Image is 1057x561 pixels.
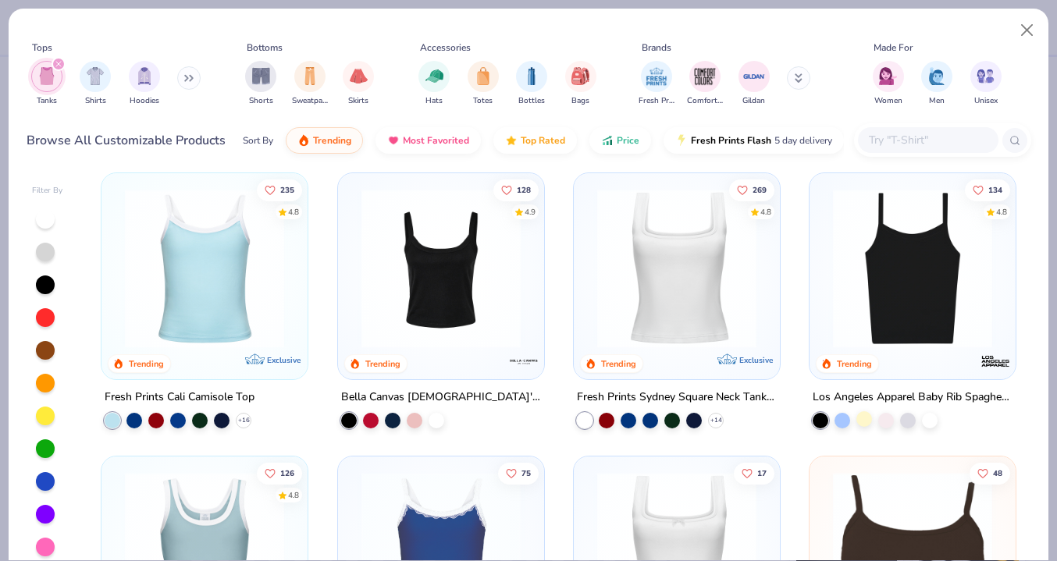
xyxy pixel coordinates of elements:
[129,61,160,107] button: filter button
[687,61,723,107] button: filter button
[873,61,904,107] div: filter for Women
[243,133,273,147] div: Sort By
[288,206,299,218] div: 4.8
[639,95,674,107] span: Fresh Prints
[867,131,988,149] input: Try "T-Shirt"
[292,61,328,107] div: filter for Sweatpants
[965,179,1010,201] button: Like
[105,388,254,407] div: Fresh Prints Cali Camisole Top
[313,134,351,147] span: Trending
[505,134,518,147] img: TopRated.gif
[497,463,538,485] button: Like
[301,67,319,85] img: Sweatpants Image
[734,463,774,485] button: Like
[687,61,723,107] div: filter for Comfort Colors
[988,186,1002,194] span: 134
[977,67,995,85] img: Unisex Image
[691,134,771,147] span: Fresh Prints Flash
[420,41,471,55] div: Accessories
[521,470,530,478] span: 75
[245,61,276,107] button: filter button
[31,61,62,107] button: filter button
[257,179,302,201] button: Like
[37,95,57,107] span: Tanks
[468,61,499,107] button: filter button
[375,127,481,154] button: Most Favorited
[571,95,589,107] span: Bags
[774,132,832,150] span: 5 day delivery
[468,61,499,107] div: filter for Totes
[664,127,844,154] button: Fresh Prints Flash5 day delivery
[257,463,302,485] button: Like
[518,95,545,107] span: Bottles
[292,61,328,107] button: filter button
[825,189,1000,348] img: cbf11e79-2adf-4c6b-b19e-3da42613dd1b
[974,95,998,107] span: Unisex
[738,61,770,107] div: filter for Gildan
[524,206,535,218] div: 4.9
[288,490,299,502] div: 4.8
[617,134,639,147] span: Price
[297,134,310,147] img: trending.gif
[247,41,283,55] div: Bottoms
[117,189,292,348] img: a25d9891-da96-49f3-a35e-76288174bf3a
[425,95,443,107] span: Hats
[970,61,1002,107] div: filter for Unisex
[729,179,774,201] button: Like
[739,355,773,365] span: Exclusive
[418,61,450,107] button: filter button
[343,61,374,107] div: filter for Skirts
[970,463,1010,485] button: Like
[760,206,771,218] div: 4.8
[879,67,897,85] img: Women Image
[493,179,538,201] button: Like
[528,189,703,348] img: 80dc4ece-0e65-4f15-94a6-2a872a258fbd
[354,189,528,348] img: 8af284bf-0d00-45ea-9003-ce4b9a3194ad
[921,61,952,107] button: filter button
[516,61,547,107] div: filter for Bottles
[403,134,469,147] span: Most Favorited
[970,61,1002,107] button: filter button
[571,67,589,85] img: Bags Image
[508,346,539,377] img: Bella + Canvas logo
[813,388,1013,407] div: Los Angeles Apparel Baby Rib Spaghetti Tank
[693,65,717,88] img: Comfort Colors Image
[639,61,674,107] div: filter for Fresh Prints
[129,61,160,107] div: filter for Hoodies
[136,67,153,85] img: Hoodies Image
[343,61,374,107] button: filter button
[642,41,671,55] div: Brands
[268,355,301,365] span: Exclusive
[348,95,368,107] span: Skirts
[589,189,764,348] img: 94a2aa95-cd2b-4983-969b-ecd512716e9a
[80,61,111,107] button: filter button
[742,95,765,107] span: Gildan
[639,61,674,107] button: filter button
[238,416,250,425] span: + 16
[742,65,766,88] img: Gildan Image
[516,186,530,194] span: 128
[280,470,294,478] span: 126
[753,186,767,194] span: 269
[27,131,226,150] div: Browse All Customizable Products
[565,61,596,107] div: filter for Bags
[757,470,767,478] span: 17
[996,206,1007,218] div: 4.8
[387,134,400,147] img: most_fav.gif
[80,61,111,107] div: filter for Shirts
[252,67,270,85] img: Shorts Image
[928,67,945,85] img: Men Image
[675,134,688,147] img: flash.gif
[738,61,770,107] button: filter button
[425,67,443,85] img: Hats Image
[929,95,945,107] span: Men
[418,61,450,107] div: filter for Hats
[993,470,1002,478] span: 48
[280,186,294,194] span: 235
[87,67,105,85] img: Shirts Image
[710,416,721,425] span: + 14
[350,67,368,85] img: Skirts Image
[493,127,577,154] button: Top Rated
[516,61,547,107] button: filter button
[521,134,565,147] span: Top Rated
